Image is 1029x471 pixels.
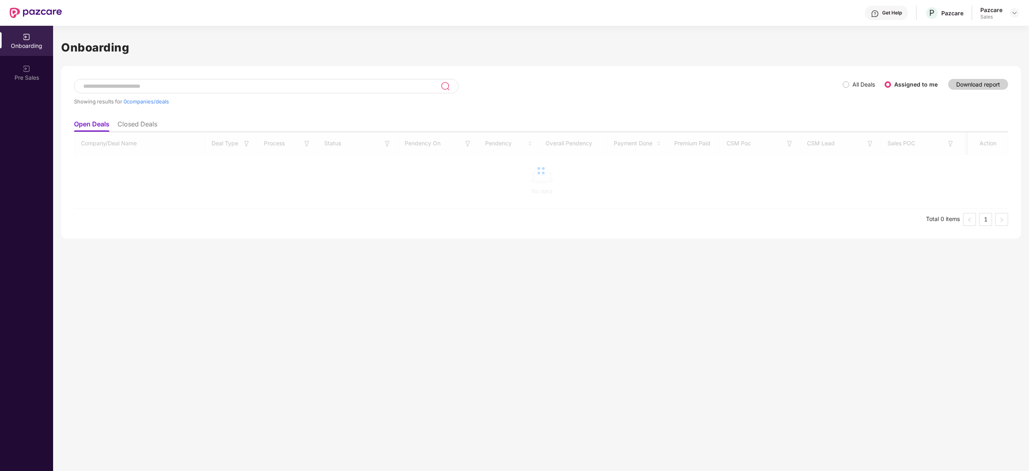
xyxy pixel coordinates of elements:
[980,213,992,225] a: 1
[10,8,62,18] img: New Pazcare Logo
[1011,10,1018,16] img: svg+xml;base64,PHN2ZyBpZD0iRHJvcGRvd24tMzJ4MzIiIHhtbG5zPSJodHRwOi8vd3d3LnczLm9yZy8yMDAwL3N2ZyIgd2...
[995,213,1008,226] button: right
[963,213,976,226] li: Previous Page
[117,120,157,132] li: Closed Deals
[852,81,875,88] label: All Deals
[74,120,109,132] li: Open Deals
[23,65,31,73] img: svg+xml;base64,PHN2ZyB3aWR0aD0iMjAiIGhlaWdodD0iMjAiIHZpZXdCb3g9IjAgMCAyMCAyMCIgZmlsbD0ibm9uZSIgeG...
[882,10,902,16] div: Get Help
[74,98,843,105] div: Showing results for
[999,217,1004,222] span: right
[61,39,1021,56] h1: Onboarding
[871,10,879,18] img: svg+xml;base64,PHN2ZyBpZD0iSGVscC0zMngzMiIgeG1sbnM9Imh0dHA6Ly93d3cudzMub3JnLzIwMDAvc3ZnIiB3aWR0aD...
[980,6,1002,14] div: Pazcare
[967,217,972,222] span: left
[979,213,992,226] li: 1
[23,33,31,41] img: svg+xml;base64,PHN2ZyB3aWR0aD0iMjAiIGhlaWdodD0iMjAiIHZpZXdCb3g9IjAgMCAyMCAyMCIgZmlsbD0ibm9uZSIgeG...
[929,8,934,18] span: P
[948,79,1008,90] button: Download report
[123,98,169,105] span: 0 companies/deals
[963,213,976,226] button: left
[980,14,1002,20] div: Sales
[894,81,938,88] label: Assigned to me
[440,81,450,91] img: svg+xml;base64,PHN2ZyB3aWR0aD0iMjQiIGhlaWdodD0iMjUiIHZpZXdCb3g9IjAgMCAyNCAyNSIgZmlsbD0ibm9uZSIgeG...
[926,213,960,226] li: Total 0 items
[995,213,1008,226] li: Next Page
[941,9,963,17] div: Pazcare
